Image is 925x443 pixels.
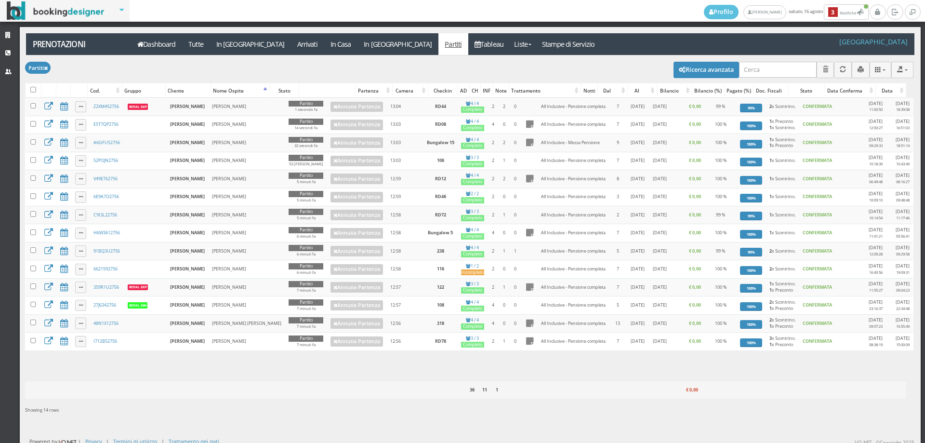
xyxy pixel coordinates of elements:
[93,320,119,326] a: 48N1X12756
[869,125,883,130] small: 12:00:27
[461,323,484,330] div: Completo
[25,62,51,74] button: Partiti
[499,170,509,188] td: 2
[330,120,383,130] a: Annulla Partenza
[499,134,509,152] td: 2
[609,170,626,188] td: 8
[869,161,883,166] small: 10:18:39
[689,121,701,127] b: € 0,00
[705,152,737,170] td: 100 %
[166,84,211,97] div: Cliente
[835,134,886,152] td: [DATE]
[294,125,317,130] small: 14 secondi fa
[886,224,913,242] td: [DATE]
[510,33,535,55] a: Liste
[488,206,499,224] td: 2
[609,224,626,242] td: 7
[803,121,832,127] b: CONFERMATA
[289,173,323,179] div: Partito
[740,230,762,239] div: 100%
[461,287,484,294] div: Completo
[769,118,772,124] b: 1
[289,161,323,166] small: 53 [PERSON_NAME]
[598,84,627,97] div: Dal
[297,198,316,202] small: 5 minuti fa
[295,107,317,112] small: 1 secondo fa
[628,84,657,97] div: Al
[828,7,838,17] b: 3
[170,139,205,146] b: [PERSON_NAME]
[127,103,149,109] a: Royal Dep
[538,188,609,206] td: All Inclusive - Pensione completa
[182,33,210,55] a: Tutte
[387,206,423,224] td: 12:58
[705,206,737,224] td: 99 %
[461,227,484,240] a: 4 / 4Completo
[458,84,469,97] div: AD
[209,188,285,206] td: [PERSON_NAME]
[461,161,484,167] div: Completo
[270,84,299,97] div: Stato
[387,188,423,206] td: 12:59
[289,101,323,107] div: Partito
[209,116,285,134] td: [PERSON_NAME]
[330,137,383,148] a: Annulla Partenza
[129,105,147,109] b: Royal Dep
[626,152,649,170] td: [DATE]
[435,103,446,109] b: RD44
[538,98,609,116] td: All Inclusive - Pensione completa
[538,116,609,134] td: All Inclusive - Pensione completa
[769,136,772,143] b: 1
[93,193,119,200] a: 6E9A7O2756
[649,224,671,242] td: [DATE]
[766,116,799,134] td: x Preconto x Scontrino.
[461,215,484,221] div: Completo
[834,62,852,78] button: Aggiorna
[626,116,649,134] td: [DATE]
[330,156,383,166] a: Annulla Partenza
[658,84,692,97] div: Bilancio
[609,116,626,134] td: 7
[689,157,701,163] b: € 0,00
[626,98,649,116] td: [DATE]
[387,134,423,152] td: 13:03
[886,116,913,134] td: [DATE]
[509,206,521,224] td: 0
[93,338,117,344] a: I712B52756
[705,170,737,188] td: 100 %
[488,170,499,188] td: 2
[766,170,799,188] td: x Scontrino.
[689,139,701,146] b: € 0,00
[93,229,120,236] a: H6W3612756
[499,98,509,116] td: 2
[803,229,832,236] b: CONFERMATA
[356,84,392,97] div: Partenza
[626,206,649,224] td: [DATE]
[289,137,323,143] div: Partito
[461,136,484,149] a: 4 / 4Completo
[428,229,453,236] b: Bungalow 5
[209,242,285,260] td: [PERSON_NAME]
[509,84,581,97] div: Trattamento
[896,107,910,112] small: 18:39:08
[740,194,762,202] div: 100%
[461,244,484,257] a: 4 / 4Completo
[743,5,786,19] a: [PERSON_NAME]
[824,4,869,20] button: 3Notifiche
[26,33,126,55] a: Prenotazioni
[609,134,626,152] td: 9
[289,155,323,161] div: Partito
[461,172,484,185] a: 4 / 4Completo
[835,170,886,188] td: [DATE]
[93,139,120,146] a: A6GFU52756
[705,224,737,242] td: 100 %
[766,206,799,224] td: x Scontrino.
[170,229,205,236] b: [PERSON_NAME]
[509,188,521,206] td: 0
[461,251,484,257] div: Completo
[803,193,832,200] b: CONFERMATA
[488,188,499,206] td: 2
[209,206,285,224] td: [PERSON_NAME]
[674,62,739,78] button: Ricerca avanzata
[739,62,817,78] input: Cerca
